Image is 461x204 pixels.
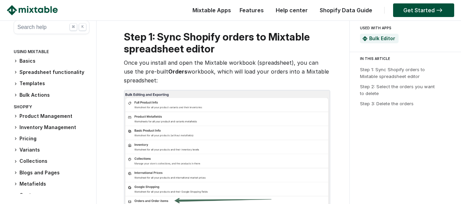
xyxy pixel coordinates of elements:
[360,101,414,106] a: Step 3: Delete the orders
[14,181,89,188] h3: Metafields
[14,146,89,154] h3: Variants
[14,48,89,58] div: Using Mixtable
[236,7,267,14] a: Features
[14,20,89,34] button: Search help ⌘ K
[362,36,368,41] img: Mixtable Spreadsheet Bulk Editor App
[369,35,395,41] a: Bulk Editor
[189,5,231,19] div: Mixtable Apps
[79,23,86,31] div: K
[14,135,89,142] h3: Pricing
[14,69,89,76] h3: Spreadsheet functionality
[393,3,454,17] a: Get Started
[14,124,89,131] h3: Inventory Management
[70,23,77,31] div: ⌘
[14,192,89,199] h3: Customers
[14,113,89,120] h3: Product Management
[14,158,89,165] h3: Collections
[14,169,89,176] h3: Blogs and Pages
[360,24,448,32] div: USED WITH APPS
[435,8,444,12] img: arrow-right.svg
[124,31,329,55] h2: Step 1: Sync Shopify orders to Mixtable spreadsheet editor
[360,56,455,62] div: IN THIS ARTICLE
[360,67,425,79] a: Step 1: Sync Shopify orders to Mixtable spreadsheet editor
[14,103,89,113] div: Shopify
[124,58,329,85] p: Once you install and open the Mixtable workbook (spreadsheet), you can use the pre-built workbook...
[316,7,376,14] a: Shopify Data Guide
[14,92,89,99] h3: Bulk Actions
[14,80,89,87] h3: Templates
[272,7,311,14] a: Help center
[360,84,435,96] a: Step 2: Select the orders you want to delete
[168,68,187,75] strong: Orders
[7,5,58,15] img: Mixtable logo
[14,58,89,65] h3: Basics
